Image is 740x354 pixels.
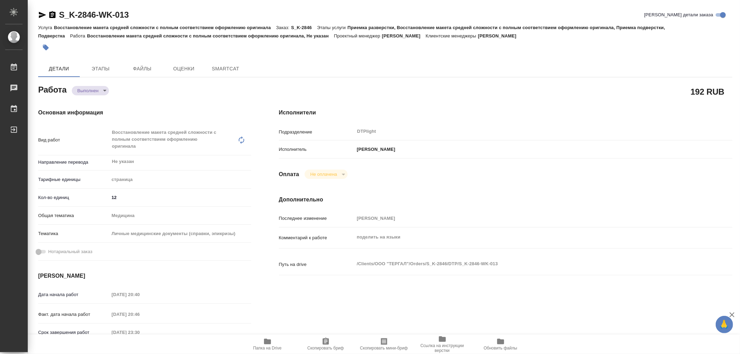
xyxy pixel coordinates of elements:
[109,228,251,240] div: Личные медицинские документы (справки, эпикризы)
[48,11,57,19] button: Скопировать ссылку
[484,346,517,351] span: Обновить файлы
[355,146,395,153] p: [PERSON_NAME]
[38,159,109,166] p: Направление перевода
[38,109,251,117] h4: Основная информация
[334,33,382,38] p: Проектный менеджер
[109,192,251,202] input: ✎ Введи что-нибудь
[70,33,87,38] p: Работа
[716,316,733,333] button: 🙏
[167,64,201,73] span: Оценки
[478,33,522,38] p: [PERSON_NAME]
[644,11,713,18] span: [PERSON_NAME] детали заказа
[417,343,467,353] span: Ссылка на инструкции верстки
[38,311,109,318] p: Факт. дата начала работ
[471,335,530,354] button: Обновить файлы
[38,291,109,298] p: Дата начала работ
[84,64,117,73] span: Этапы
[109,210,251,222] div: Медицина
[38,40,53,55] button: Добавить тэг
[308,171,339,177] button: Не оплачена
[305,170,347,179] div: Выполнен
[109,174,251,185] div: страница
[126,64,159,73] span: Файлы
[413,335,471,354] button: Ссылка на инструкции верстки
[317,25,348,30] p: Этапы услуги
[38,272,251,280] h4: [PERSON_NAME]
[291,25,317,30] p: S_K-2846
[38,137,109,144] p: Вид работ
[38,25,665,38] p: Приемка разверстки, Восстановление макета средней сложности с полным соответствием оформлению ори...
[109,309,170,319] input: Пустое поле
[38,230,109,237] p: Тематика
[253,346,282,351] span: Папка на Drive
[279,170,299,179] h4: Оплата
[360,346,408,351] span: Скопировать мини-бриф
[279,129,355,136] p: Подразделение
[38,212,109,219] p: Общая тематика
[48,248,92,255] span: Нотариальный заказ
[279,261,355,268] p: Путь на drive
[38,25,54,30] p: Услуга
[238,335,297,354] button: Папка на Drive
[42,64,76,73] span: Детали
[297,335,355,354] button: Скопировать бриф
[209,64,242,73] span: SmartCat
[38,11,46,19] button: Скопировать ссылку для ЯМессенджера
[59,10,129,19] a: S_K-2846-WK-013
[355,213,695,223] input: Пустое поле
[38,194,109,201] p: Кол-во единиц
[382,33,426,38] p: [PERSON_NAME]
[279,109,732,117] h4: Исполнители
[307,346,344,351] span: Скопировать бриф
[718,317,730,332] span: 🙏
[426,33,478,38] p: Клиентские менеджеры
[109,290,170,300] input: Пустое поле
[276,25,291,30] p: Заказ:
[109,327,170,337] input: Пустое поле
[38,329,109,336] p: Срок завершения работ
[355,335,413,354] button: Скопировать мини-бриф
[279,196,732,204] h4: Дополнительно
[54,25,276,30] p: Восстановление макета средней сложности с полным соответствием оформлению оригинала
[38,176,109,183] p: Тарифные единицы
[355,231,695,243] textarea: поделить на языки
[279,234,355,241] p: Комментарий к работе
[72,86,109,95] div: Выполнен
[691,86,724,97] h2: 192 RUB
[87,33,334,38] p: Восстановление макета средней сложности с полным соответствием оформлению оригинала, Не указан
[355,258,695,270] textarea: /Clients/ООО "ТЕРГАЛ"/Orders/S_K-2846/DTP/S_K-2846-WK-013
[38,83,67,95] h2: Работа
[279,146,355,153] p: Исполнитель
[75,88,101,94] button: Выполнен
[279,215,355,222] p: Последнее изменение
